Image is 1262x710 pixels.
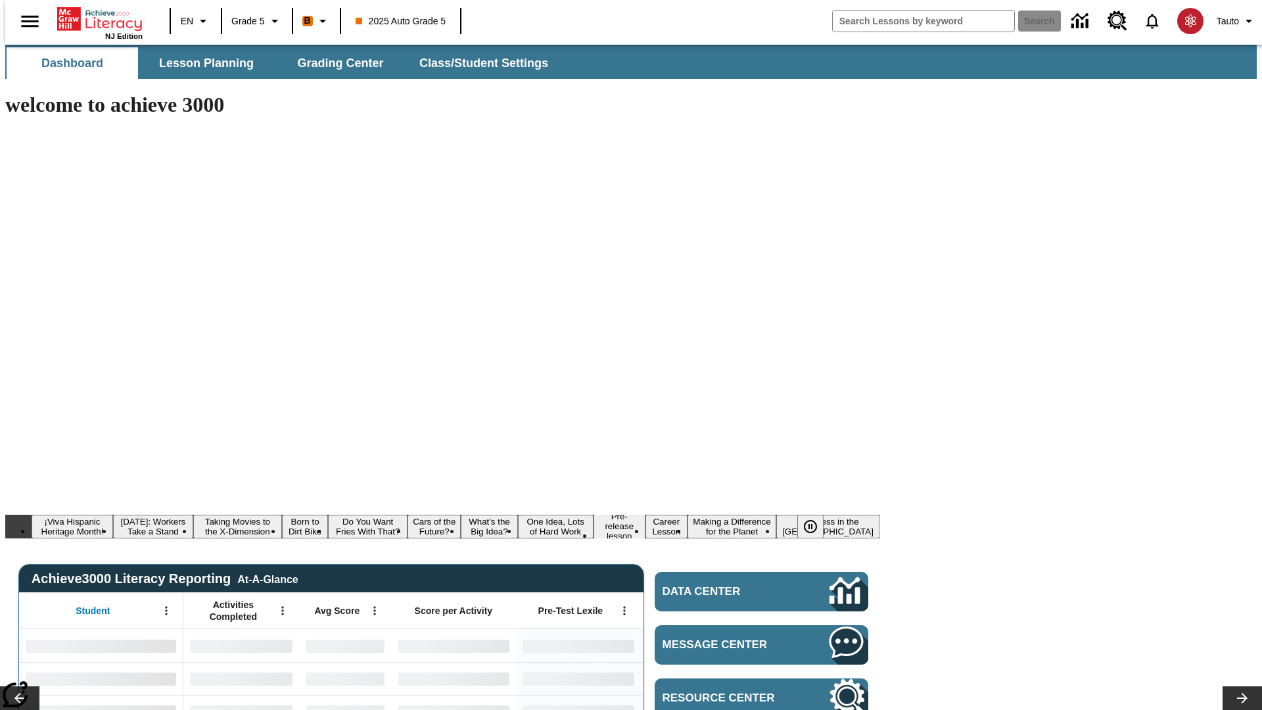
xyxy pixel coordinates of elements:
[76,605,110,617] span: Student
[408,515,461,538] button: Slide 6 Cars of the Future?
[183,662,299,695] div: No Data,
[156,601,176,621] button: Open Menu
[797,515,837,538] div: Pause
[57,5,143,40] div: Home
[190,599,277,623] span: Activities Completed
[518,515,594,538] button: Slide 8 One Idea, Lots of Hard Work
[615,601,634,621] button: Open Menu
[32,515,113,538] button: Slide 1 ¡Viva Hispanic Heritage Month!
[1223,686,1262,710] button: Lesson carousel, Next
[655,625,868,665] a: Message Center
[419,56,548,71] span: Class/Student Settings
[5,45,1257,79] div: SubNavbar
[328,515,408,538] button: Slide 5 Do You Want Fries With That?
[299,662,391,695] div: No Data,
[226,9,288,33] button: Grade: Grade 5, Select a grade
[237,571,298,586] div: At-A-Glance
[275,47,406,79] button: Grading Center
[663,585,785,598] span: Data Center
[193,515,282,538] button: Slide 3 Taking Movies to the X-Dimension
[7,47,138,79] button: Dashboard
[833,11,1014,32] input: search field
[175,9,217,33] button: Language: EN, Select a language
[297,56,383,71] span: Grading Center
[105,32,143,40] span: NJ Edition
[282,515,328,538] button: Slide 4 Born to Dirt Bike
[1135,4,1169,38] a: Notifications
[797,515,824,538] button: Pause
[32,571,298,586] span: Achieve3000 Literacy Reporting
[314,605,360,617] span: Avg Score
[181,14,193,28] span: EN
[159,56,254,71] span: Lesson Planning
[41,56,103,71] span: Dashboard
[297,9,336,33] button: Boost Class color is orange. Change class color
[273,601,292,621] button: Open Menu
[655,572,868,611] a: Data Center
[11,2,49,41] button: Open side menu
[594,509,645,543] button: Slide 9 Pre-release lesson
[57,6,143,32] a: Home
[645,515,688,538] button: Slide 10 Career Lesson
[304,12,311,29] span: B
[183,629,299,662] div: No Data,
[141,47,272,79] button: Lesson Planning
[461,515,517,538] button: Slide 7 What's the Big Idea?
[113,515,193,538] button: Slide 2 Labor Day: Workers Take a Stand
[365,601,385,621] button: Open Menu
[663,638,790,651] span: Message Center
[356,14,446,28] span: 2025 Auto Grade 5
[299,629,391,662] div: No Data,
[409,47,559,79] button: Class/Student Settings
[688,515,776,538] button: Slide 11 Making a Difference for the Planet
[776,515,879,538] button: Slide 12 Sleepless in the Animal Kingdom
[1100,3,1135,39] a: Resource Center, Will open in new tab
[5,93,879,117] h1: welcome to achieve 3000
[1169,4,1211,38] button: Select a new avatar
[1177,8,1204,34] img: avatar image
[231,14,265,28] span: Grade 5
[1217,14,1239,28] span: Tauto
[538,605,603,617] span: Pre-Test Lexile
[663,692,790,705] span: Resource Center
[5,47,560,79] div: SubNavbar
[415,605,493,617] span: Score per Activity
[1063,3,1100,39] a: Data Center
[1211,9,1262,33] button: Profile/Settings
